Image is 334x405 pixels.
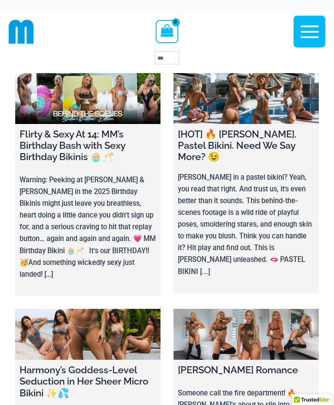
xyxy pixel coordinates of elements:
[174,73,319,124] a: [HOT] 🔥 Olivia. Pastel Bikini. Need We Say More? 😉
[20,364,156,398] h4: Harmony’s Goddess-Level Seduction in Her Sheer Micro Bikini ✨💦
[178,364,314,375] h4: [PERSON_NAME] Romance
[178,171,314,278] p: [PERSON_NAME] in a pastel bikini? Yeah, you read that right. And trust us, it's even better than ...
[156,20,178,43] a: View Shopping Cart, empty
[20,128,156,163] h4: Flirty & Sexy At 14: MM’s Birthday Bash with Sexy Birthday Bikinis 🧁🥂
[178,128,314,163] h4: [HOT] 🔥 [PERSON_NAME]. Pastel Bikini. Need We Say More? 😉
[174,309,319,360] a: Ilana Savage Romance
[20,174,156,280] p: Warning: Peeking at [PERSON_NAME] & [PERSON_NAME] in the 2025 Birthday Bikinis might just leave y...
[15,73,160,124] a: Flirty & Sexy At 14: MM’s Birthday Bash with Sexy Birthday Bikinis 🧁🥂
[15,309,160,360] a: Harmony’s Goddess-Level Seduction in Her Sheer Micro Bikini ✨💦
[9,19,34,44] img: cropped mm emblem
